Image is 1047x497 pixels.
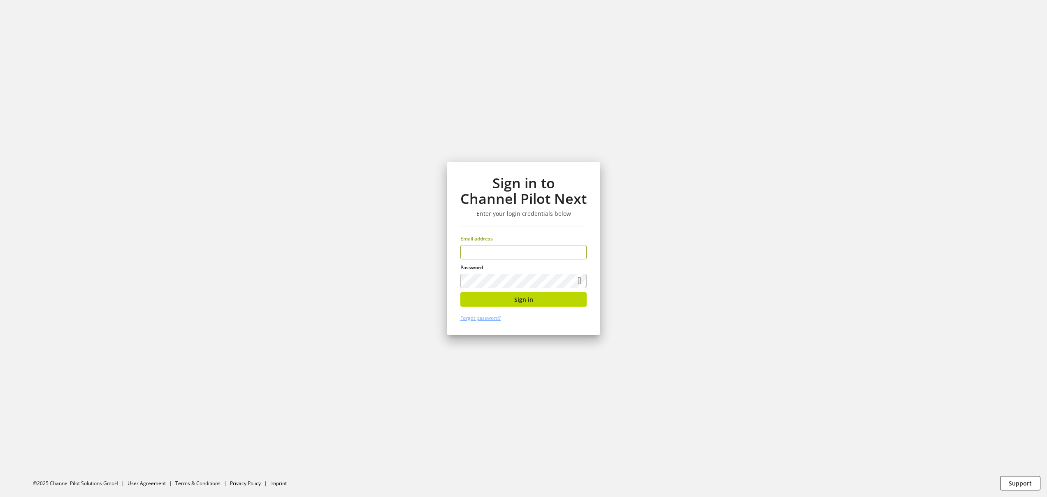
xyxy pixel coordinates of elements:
h3: Enter your login credentials below [460,210,587,217]
span: Support [1009,479,1032,488]
button: Support [1000,476,1040,490]
span: Email address [460,235,493,242]
a: Imprint [270,480,287,487]
span: Sign in [514,295,533,304]
h1: Sign in to Channel Pilot Next [460,175,587,207]
button: Sign in [460,292,587,307]
a: Forgot password? [460,314,501,321]
a: Privacy Policy [230,480,261,487]
a: Terms & Conditions [175,480,221,487]
span: Password [460,264,483,271]
a: User Agreement [128,480,166,487]
li: ©2025 Channel Pilot Solutions GmbH [33,480,128,487]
